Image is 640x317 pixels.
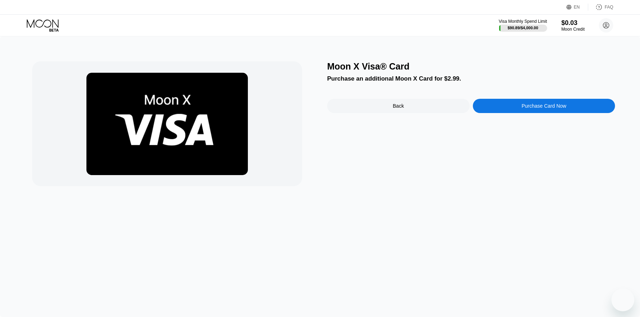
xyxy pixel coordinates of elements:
[561,19,585,27] div: $0.03
[566,4,588,11] div: EN
[327,75,615,82] div: Purchase an additional Moon X Card for $2.99.
[499,19,547,32] div: Visa Monthly Spend Limit$90.89/$4,000.00
[507,26,538,30] div: $90.89 / $4,000.00
[574,5,580,10] div: EN
[521,103,566,109] div: Purchase Card Now
[605,5,613,10] div: FAQ
[499,19,547,24] div: Visa Monthly Spend Limit
[327,61,615,72] div: Moon X Visa® Card
[393,103,404,109] div: Back
[327,99,470,113] div: Back
[561,19,585,32] div: $0.03Moon Credit
[588,4,613,11] div: FAQ
[473,99,615,113] div: Purchase Card Now
[611,288,634,311] iframe: Botão para abrir a janela de mensagens
[561,27,585,32] div: Moon Credit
